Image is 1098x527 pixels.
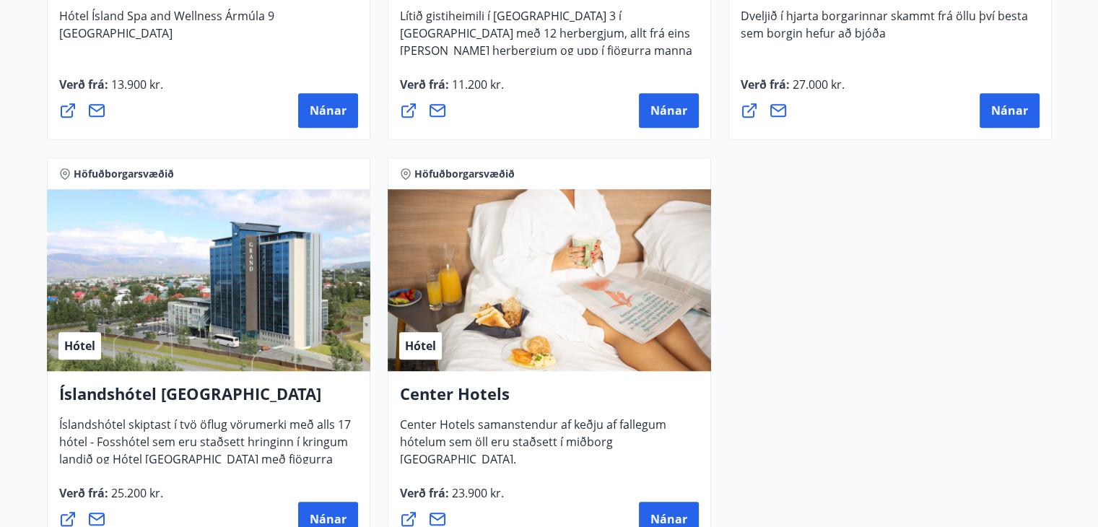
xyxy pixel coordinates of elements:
[449,485,504,501] span: 23.900 kr.
[741,8,1028,53] span: Dveljið í hjarta borgarinnar skammt frá öllu því besta sem borgin hefur að bjóða
[59,8,274,53] span: Hótel Ísland Spa and Wellness Ármúla 9 [GEOGRAPHIC_DATA]
[298,93,358,128] button: Nánar
[405,338,436,354] span: Hótel
[650,511,687,527] span: Nánar
[64,338,95,354] span: Hótel
[310,103,347,118] span: Nánar
[59,383,358,416] h4: Íslandshótel [GEOGRAPHIC_DATA]
[991,103,1028,118] span: Nánar
[449,77,504,92] span: 11.200 kr.
[59,485,163,513] span: Verð frá :
[980,93,1040,128] button: Nánar
[650,103,687,118] span: Nánar
[741,77,845,104] span: Verð frá :
[400,77,504,104] span: Verð frá :
[414,167,515,181] span: Höfuðborgarsvæðið
[310,511,347,527] span: Nánar
[59,417,351,496] span: Íslandshótel skiptast í tvö öflug vörumerki með alls 17 hótel - Fosshótel sem eru staðsett hringi...
[108,77,163,92] span: 13.900 kr.
[790,77,845,92] span: 27.000 kr.
[639,93,699,128] button: Nánar
[400,417,666,479] span: Center Hotels samanstendur af keðju af fallegum hótelum sem öll eru staðsett í miðborg [GEOGRAPHI...
[59,77,163,104] span: Verð frá :
[108,485,163,501] span: 25.200 kr.
[400,383,699,416] h4: Center Hotels
[74,167,174,181] span: Höfuðborgarsvæðið
[400,485,504,513] span: Verð frá :
[400,8,692,87] span: Lítið gistiheimili í [GEOGRAPHIC_DATA] 3 í [GEOGRAPHIC_DATA] með 12 herbergjum, allt frá eins [PE...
